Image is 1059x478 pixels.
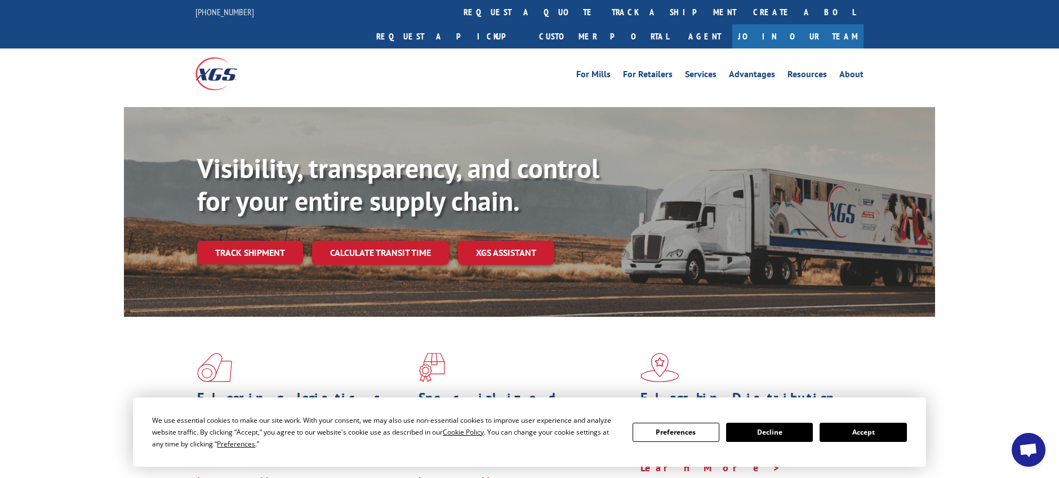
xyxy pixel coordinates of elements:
[640,353,679,382] img: xgs-icon-flagship-distribution-model-red
[197,391,410,424] h1: Flooring Logistics Solutions
[576,70,611,82] a: For Mills
[726,423,813,442] button: Decline
[787,70,827,82] a: Resources
[152,414,619,450] div: We use essential cookies to make our site work. With your consent, we may also use non-essential ...
[217,439,255,449] span: Preferences
[195,6,254,17] a: [PHONE_NUMBER]
[677,24,732,48] a: Agent
[197,241,303,264] a: Track shipment
[458,241,554,265] a: XGS ASSISTANT
[368,24,531,48] a: Request a pickup
[732,24,864,48] a: Join Our Team
[197,151,599,218] b: Visibility, transparency, and control for your entire supply chain.
[685,70,717,82] a: Services
[623,70,673,82] a: For Retailers
[729,70,775,82] a: Advantages
[197,353,232,382] img: xgs-icon-total-supply-chain-intelligence-red
[633,423,719,442] button: Preferences
[820,423,906,442] button: Accept
[419,391,631,424] h1: Specialized Freight Experts
[640,391,853,424] h1: Flagship Distribution Model
[1012,433,1045,467] a: Open chat
[133,397,926,467] div: Cookie Consent Prompt
[839,70,864,82] a: About
[312,241,449,265] a: Calculate transit time
[443,427,484,437] span: Cookie Policy
[640,461,781,474] a: Learn More >
[419,353,445,382] img: xgs-icon-focused-on-flooring-red
[531,24,677,48] a: Customer Portal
